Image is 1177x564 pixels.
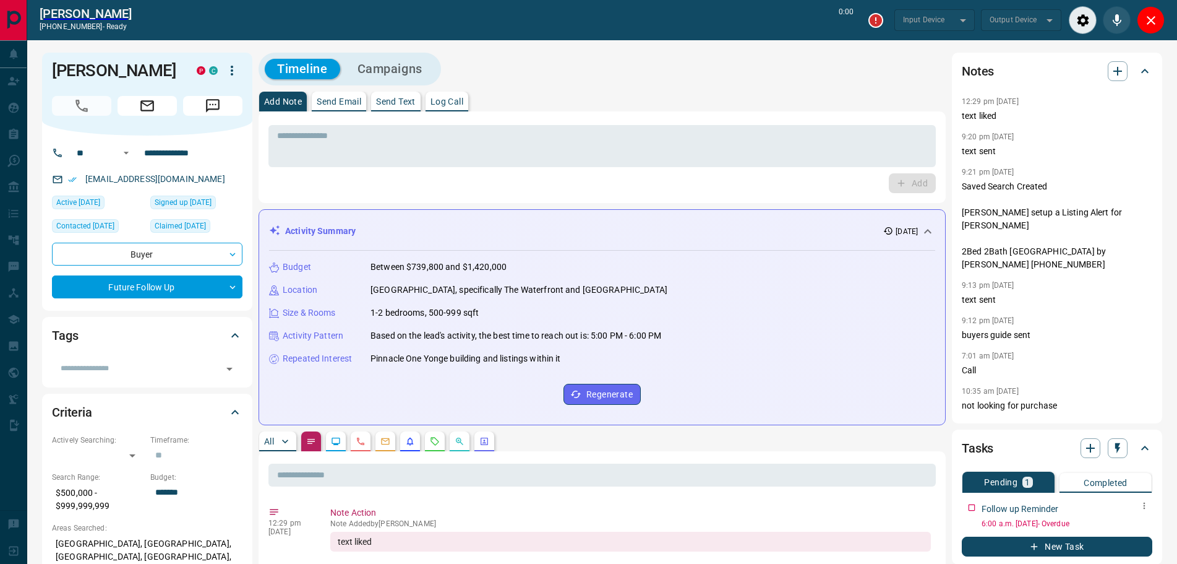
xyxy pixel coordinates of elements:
svg: Email Verified [68,175,77,184]
div: Close [1137,6,1165,34]
p: not looking for purchase [962,399,1152,412]
div: Tasks [962,433,1152,463]
div: Tags [52,321,242,350]
span: ready [106,22,127,31]
div: Notes [962,56,1152,86]
p: 7:01 am [DATE] [962,352,1014,360]
span: Active [DATE] [56,196,100,209]
button: New Task [962,537,1152,557]
p: 1 [1025,478,1030,487]
p: All [264,437,274,446]
span: Claimed [DATE] [155,220,206,232]
p: 10:35 am [DATE] [962,387,1019,396]
p: Based on the lead's activity, the best time to reach out is: 5:00 PM - 6:00 PM [370,329,661,342]
svg: Listing Alerts [405,436,415,446]
svg: Lead Browsing Activity [331,436,341,446]
p: Send Text [376,97,416,106]
div: Mute [1103,6,1131,34]
p: Timeframe: [150,435,242,446]
p: Areas Searched: [52,523,242,534]
p: 9:20 pm [DATE] [962,132,1014,141]
div: property.ca [197,66,205,75]
svg: Calls [356,436,366,446]
p: Budget [283,261,311,274]
h2: Tags [52,326,78,345]
p: 12:29 pm [DATE] [962,97,1019,106]
p: Send Email [317,97,361,106]
h1: [PERSON_NAME] [52,61,178,80]
div: Activity Summary[DATE] [269,220,935,243]
p: [DATE] [896,226,918,237]
div: Thu Feb 01 2018 [150,196,242,213]
p: 9:13 pm [DATE] [962,281,1014,290]
button: Regenerate [563,384,641,405]
p: Repeated Interest [283,352,352,365]
svg: Agent Actions [479,436,489,446]
p: Log Call [430,97,463,106]
button: Timeline [265,59,340,79]
p: Activity Summary [285,225,356,238]
p: text liked [962,110,1152,123]
p: Completed [1084,479,1128,487]
svg: Opportunities [455,436,464,446]
p: 6:00 a.m. [DATE] - Overdue [982,518,1152,529]
h2: Criteria [52,402,92,422]
svg: Emails [380,436,390,446]
p: Pinnacle One Yonge building and listings within it [370,352,561,365]
div: condos.ca [209,66,218,75]
p: 0:00 [839,6,854,34]
p: 12:29 pm [268,519,312,527]
div: Thu Jul 24 2025 [52,196,144,213]
div: Future Follow Up [52,275,242,298]
p: 9:12 pm [DATE] [962,316,1014,325]
span: Email [118,96,177,116]
p: text sent [962,145,1152,158]
p: Pending [984,478,1017,487]
div: Buyer [52,243,242,266]
div: Criteria [52,397,242,427]
p: 1-2 bedrooms, 500-999 sqft [370,306,479,319]
p: Follow up Reminder [982,503,1058,516]
p: [PHONE_NUMBER] - [40,21,132,32]
p: Search Range: [52,472,144,483]
h2: Tasks [962,438,993,458]
span: Signed up [DATE] [155,196,212,209]
div: Thu Jul 24 2025 [52,219,144,236]
div: text liked [330,532,931,552]
p: Call [962,364,1152,377]
button: Open [119,145,134,160]
span: Message [183,96,242,116]
span: Call [52,96,111,116]
p: [DATE] [268,527,312,536]
p: 9:21 pm [DATE] [962,168,1014,176]
p: $500,000 - $999,999,999 [52,483,144,516]
p: Activity Pattern [283,329,343,342]
p: Saved Search Created [PERSON_NAME] setup a Listing Alert for [PERSON_NAME] 2Bed 2Bath [GEOGRAPHIC... [962,180,1152,271]
p: Note Added by [PERSON_NAME] [330,519,931,528]
a: [PERSON_NAME] [40,6,132,21]
p: [GEOGRAPHIC_DATA], specifically The Waterfront and [GEOGRAPHIC_DATA] [370,284,667,297]
a: [EMAIL_ADDRESS][DOMAIN_NAME] [85,174,225,184]
p: Location [283,284,317,297]
p: Note Action [330,506,931,519]
p: Actively Searching: [52,435,144,446]
div: Audio Settings [1069,6,1097,34]
p: Budget: [150,472,242,483]
button: Open [221,360,238,378]
p: Add Note [264,97,302,106]
svg: Notes [306,436,316,446]
p: text sent [962,293,1152,306]
p: buyers guide sent [962,329,1152,342]
button: Campaigns [345,59,435,79]
p: Between $739,800 and $1,420,000 [370,261,507,274]
svg: Requests [430,436,440,446]
span: Contacted [DATE] [56,220,114,232]
div: Thu Jul 24 2025 [150,219,242,236]
p: Size & Rooms [283,306,336,319]
h2: Notes [962,61,994,81]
